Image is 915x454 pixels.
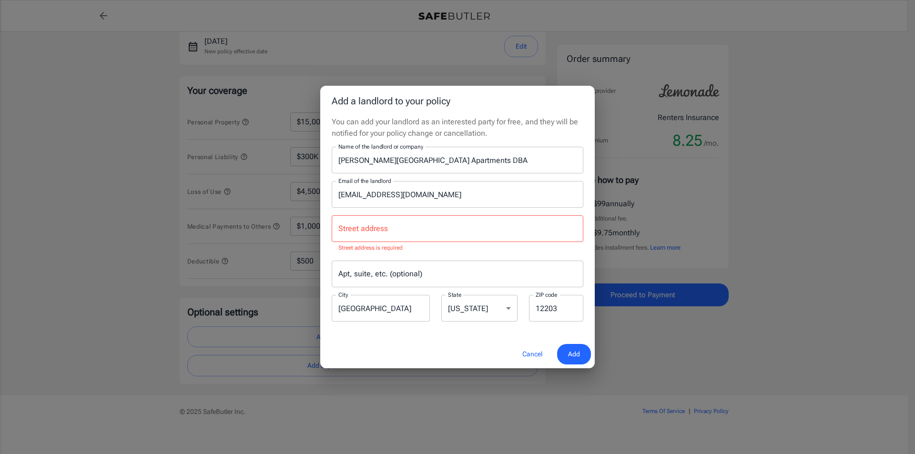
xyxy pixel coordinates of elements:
label: City [338,291,348,299]
label: Name of the landlord or company [338,142,423,151]
label: Email of the landlord [338,177,391,185]
p: You can add your landlord as an interested party for free, and they will be notified for your pol... [332,116,583,139]
span: Add [568,348,580,360]
button: Cancel [511,344,553,364]
p: Street address is required [338,243,577,253]
label: ZIP code [536,291,558,299]
h2: Add a landlord to your policy [320,86,595,116]
button: Add [557,344,591,364]
label: State [448,291,462,299]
